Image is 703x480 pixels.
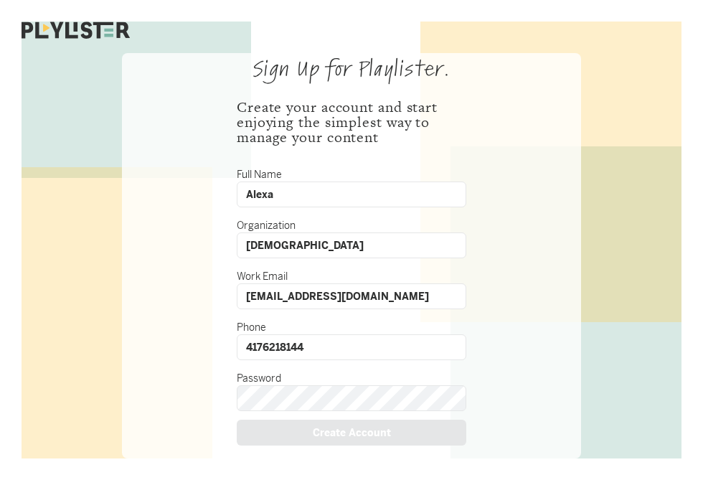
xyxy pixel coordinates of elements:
[253,60,450,80] div: Sign Up for Playlister.
[237,283,466,309] input: Work Email
[237,322,466,332] div: Phone
[237,334,466,360] input: Phone
[237,182,466,207] input: Full Name
[237,220,466,230] div: Organization
[237,169,466,179] div: Full Name
[237,271,466,281] div: Work Email
[237,385,466,411] input: Password
[237,100,466,145] div: Create your account and start enjoying the simplest way to manage your content
[237,373,466,383] div: Password
[237,232,466,258] input: Organization
[237,420,466,446] div: Create Account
